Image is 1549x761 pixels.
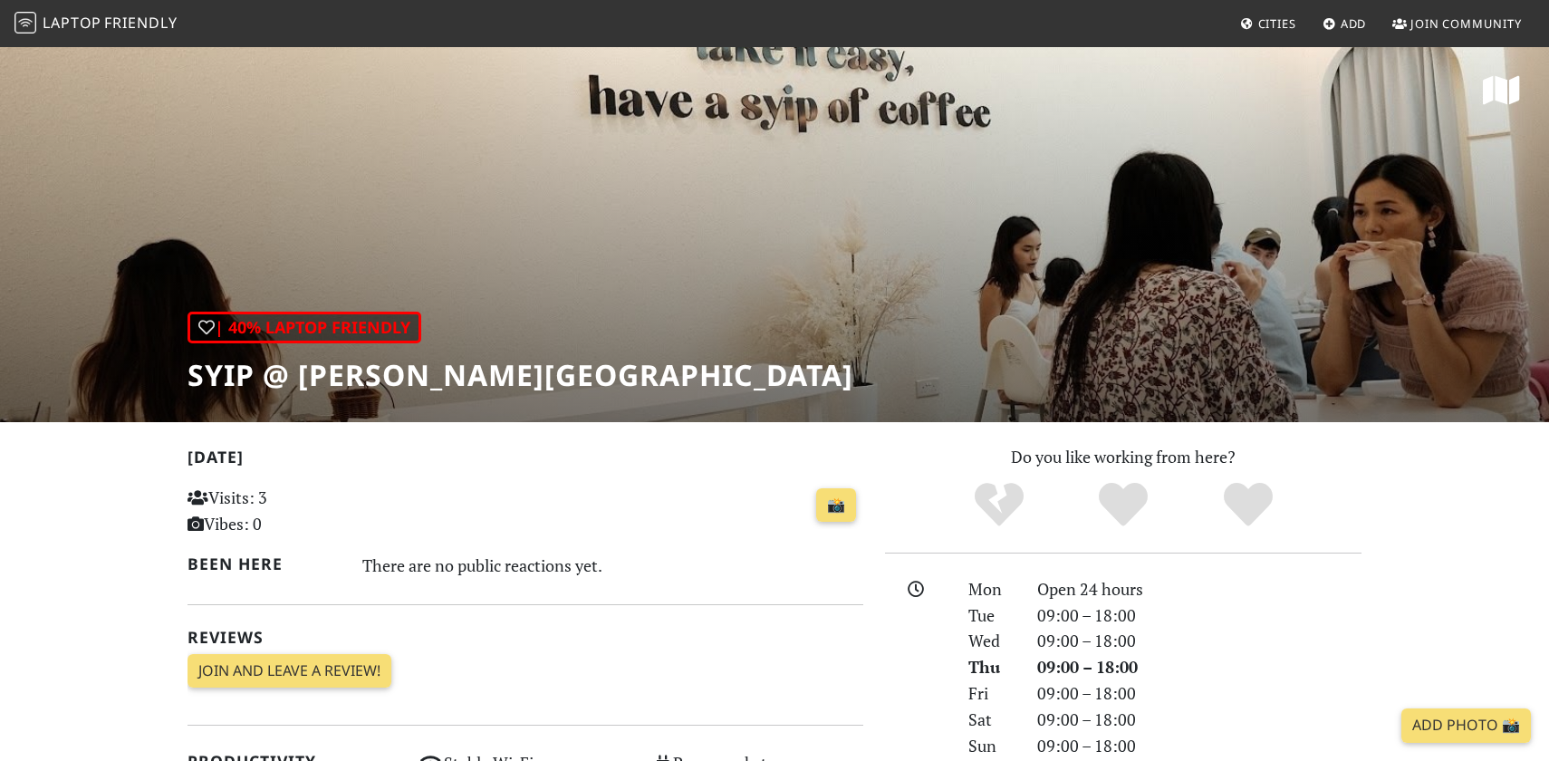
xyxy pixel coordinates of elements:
[43,13,101,33] span: Laptop
[1026,733,1372,759] div: 09:00 – 18:00
[1401,708,1531,743] a: Add Photo 📸
[1186,480,1311,530] div: Definitely!
[188,485,399,537] p: Visits: 3 Vibes: 0
[1315,7,1374,40] a: Add
[1233,7,1304,40] a: Cities
[957,576,1026,602] div: Mon
[104,13,177,33] span: Friendly
[816,488,856,523] a: 📸
[188,448,863,474] h2: [DATE]
[1061,480,1186,530] div: Yes
[362,551,864,580] div: There are no public reactions yet.
[1341,15,1367,32] span: Add
[1258,15,1296,32] span: Cities
[188,554,341,573] h2: Been here
[957,707,1026,733] div: Sat
[188,312,421,343] div: | 40% Laptop Friendly
[1385,7,1529,40] a: Join Community
[957,654,1026,680] div: Thu
[188,358,853,392] h1: SYIP @ [PERSON_NAME][GEOGRAPHIC_DATA]
[1026,602,1372,629] div: 09:00 – 18:00
[957,680,1026,707] div: Fri
[1026,707,1372,733] div: 09:00 – 18:00
[188,654,391,689] a: Join and leave a review!
[957,628,1026,654] div: Wed
[957,733,1026,759] div: Sun
[1410,15,1522,32] span: Join Community
[1026,628,1372,654] div: 09:00 – 18:00
[957,602,1026,629] div: Tue
[1026,680,1372,707] div: 09:00 – 18:00
[937,480,1062,530] div: No
[14,8,178,40] a: LaptopFriendly LaptopFriendly
[1026,576,1372,602] div: Open 24 hours
[188,628,863,647] h2: Reviews
[1026,654,1372,680] div: 09:00 – 18:00
[885,444,1361,470] p: Do you like working from here?
[14,12,36,34] img: LaptopFriendly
